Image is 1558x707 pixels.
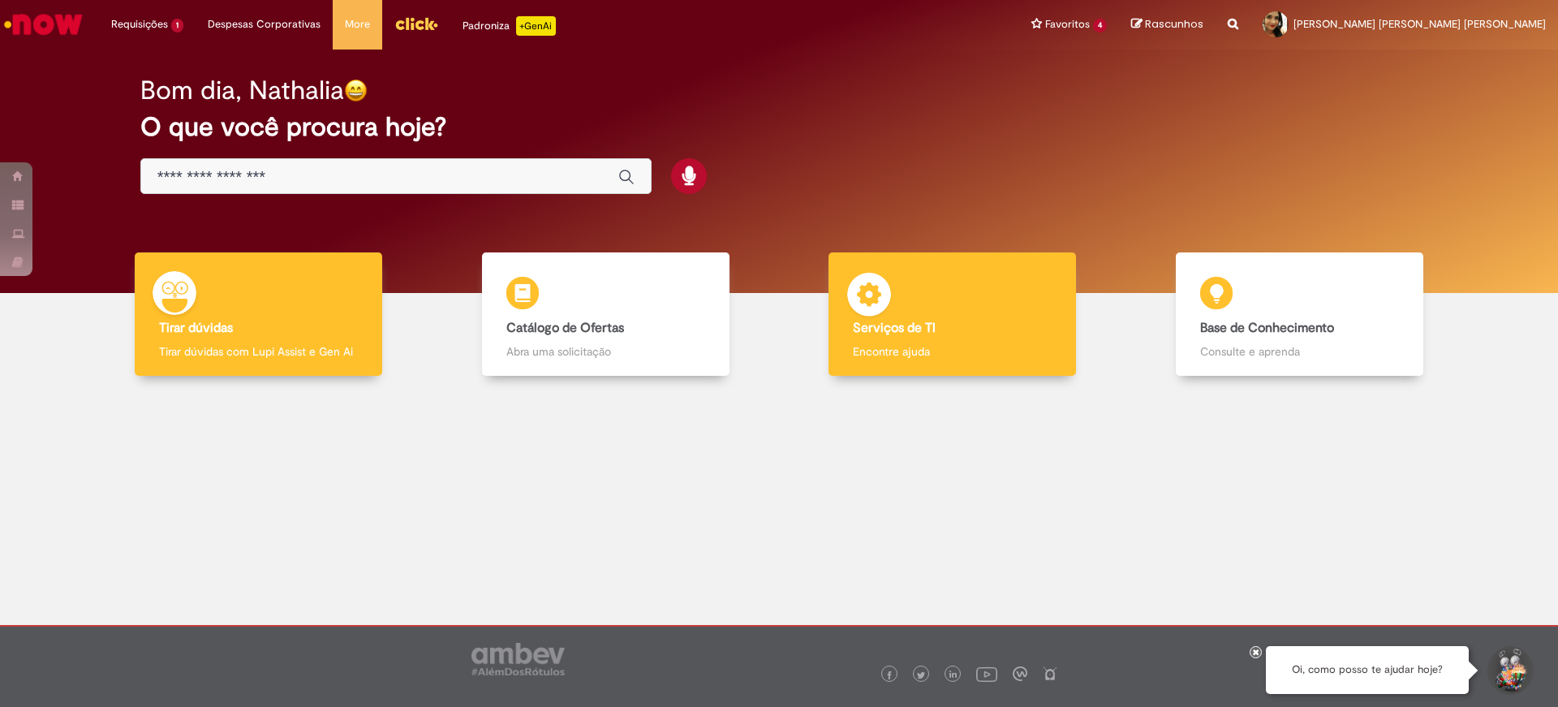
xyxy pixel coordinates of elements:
img: ServiceNow [2,8,85,41]
span: Despesas Corporativas [208,16,321,32]
p: Consulte e aprenda [1200,343,1399,360]
p: Encontre ajuda [853,343,1052,360]
div: Padroniza [463,16,556,36]
span: [PERSON_NAME] [PERSON_NAME] [PERSON_NAME] [1293,17,1546,31]
b: Catálogo de Ofertas [506,320,624,336]
h2: Bom dia, Nathalia [140,76,344,105]
img: logo_footer_linkedin.png [949,670,958,680]
p: Tirar dúvidas com Lupi Assist e Gen Ai [159,343,358,360]
b: Serviços de TI [853,320,936,336]
img: happy-face.png [344,79,368,102]
img: logo_footer_youtube.png [976,663,997,684]
img: logo_footer_facebook.png [885,671,893,679]
img: logo_footer_workplace.png [1013,666,1027,681]
b: Tirar dúvidas [159,320,233,336]
span: Favoritos [1045,16,1090,32]
span: Requisições [111,16,168,32]
a: Base de Conhecimento Consulte e aprenda [1126,252,1474,377]
span: 1 [171,19,183,32]
h2: O que você procura hoje? [140,113,1418,141]
a: Tirar dúvidas Tirar dúvidas com Lupi Assist e Gen Ai [85,252,433,377]
img: click_logo_yellow_360x200.png [394,11,438,36]
b: Base de Conhecimento [1200,320,1334,336]
p: +GenAi [516,16,556,36]
img: logo_footer_naosei.png [1043,666,1057,681]
a: Serviços de TI Encontre ajuda [779,252,1126,377]
span: More [345,16,370,32]
img: logo_footer_twitter.png [917,671,925,679]
a: Rascunhos [1131,17,1203,32]
a: Catálogo de Ofertas Abra uma solicitação [433,252,780,377]
img: logo_footer_ambev_rotulo_gray.png [471,643,565,675]
p: Abra uma solicitação [506,343,705,360]
span: 4 [1093,19,1107,32]
div: Oi, como posso te ajudar hoje? [1266,646,1469,694]
button: Iniciar Conversa de Suporte [1485,646,1534,695]
span: Rascunhos [1145,16,1203,32]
